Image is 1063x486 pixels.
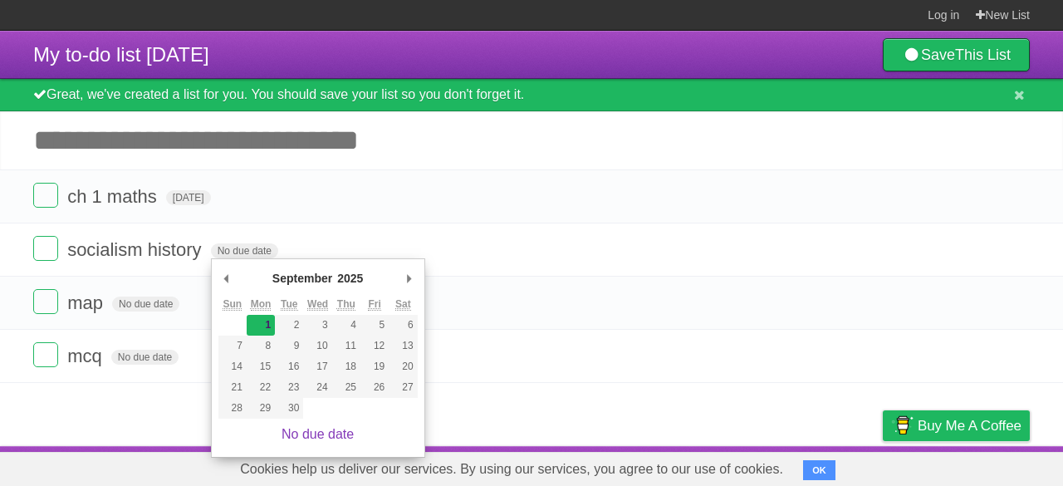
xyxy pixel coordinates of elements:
button: 12 [360,336,389,356]
a: Suggest a feature [925,450,1030,482]
button: 23 [275,377,303,398]
button: Previous Month [218,266,235,291]
button: 3 [303,315,331,336]
abbr: Saturday [395,298,411,311]
a: Developers [717,450,784,482]
button: 25 [332,377,360,398]
button: 1 [247,315,275,336]
span: No due date [211,243,278,258]
button: 30 [275,398,303,419]
a: About [662,450,697,482]
a: Terms [805,450,841,482]
span: socialism history [67,239,205,260]
button: 11 [332,336,360,356]
button: Next Month [401,266,418,291]
span: Buy me a coffee [918,411,1021,440]
span: map [67,292,107,313]
span: My to-do list [DATE] [33,43,209,66]
abbr: Tuesday [281,298,297,311]
button: 2 [275,315,303,336]
button: 27 [389,377,417,398]
div: September [270,266,335,291]
button: 20 [389,356,417,377]
a: Buy me a coffee [883,410,1030,441]
label: Done [33,183,58,208]
span: No due date [111,350,179,365]
button: 22 [247,377,275,398]
button: 9 [275,336,303,356]
button: 18 [332,356,360,377]
button: 4 [332,315,360,336]
a: Privacy [861,450,904,482]
button: 5 [360,315,389,336]
button: 8 [247,336,275,356]
a: SaveThis List [883,38,1030,71]
label: Done [33,289,58,314]
label: Done [33,236,58,261]
abbr: Wednesday [307,298,328,311]
span: No due date [112,297,179,312]
button: 24 [303,377,331,398]
span: [DATE] [166,190,211,205]
button: 29 [247,398,275,419]
div: 2025 [335,266,365,291]
button: 16 [275,356,303,377]
button: 19 [360,356,389,377]
button: 21 [218,377,247,398]
button: 28 [218,398,247,419]
abbr: Sunday [223,298,242,311]
b: This List [955,47,1011,63]
button: OK [803,460,835,480]
a: No due date [282,427,354,441]
button: 14 [218,356,247,377]
abbr: Friday [368,298,380,311]
button: 15 [247,356,275,377]
img: Buy me a coffee [891,411,914,439]
button: 7 [218,336,247,356]
span: ch 1 maths [67,186,161,207]
button: 13 [389,336,417,356]
button: 10 [303,336,331,356]
abbr: Monday [251,298,272,311]
abbr: Thursday [337,298,355,311]
button: 26 [360,377,389,398]
button: 6 [389,315,417,336]
label: Done [33,342,58,367]
span: mcq [67,346,106,366]
span: Cookies help us deliver our services. By using our services, you agree to our use of cookies. [223,453,800,486]
button: 17 [303,356,331,377]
